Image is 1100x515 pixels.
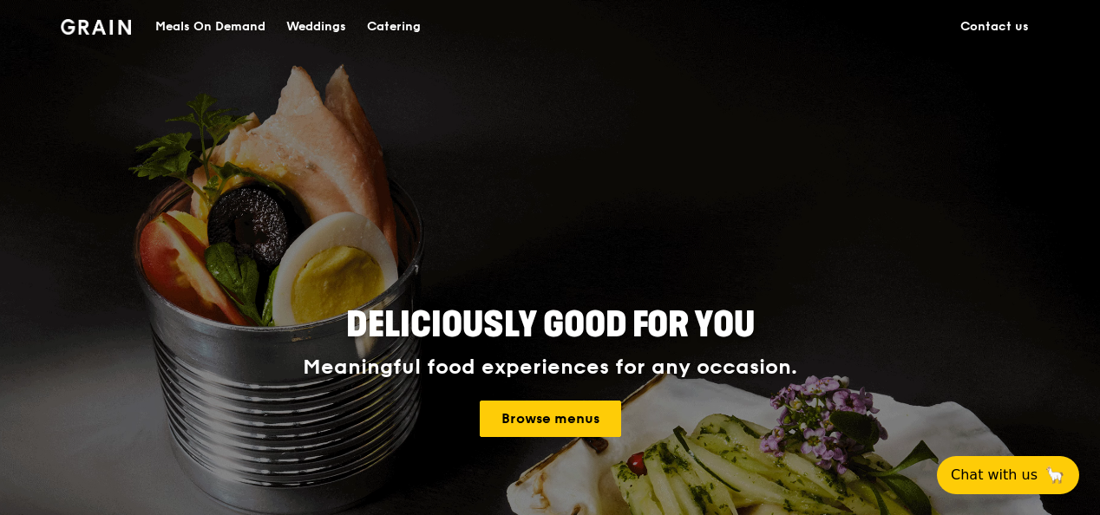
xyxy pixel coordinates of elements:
[480,401,621,437] a: Browse menus
[357,1,431,53] a: Catering
[937,456,1079,494] button: Chat with us🦙
[1044,465,1065,486] span: 🦙
[950,1,1039,53] a: Contact us
[346,304,755,346] span: Deliciously good for you
[155,1,265,53] div: Meals On Demand
[951,465,1038,486] span: Chat with us
[61,19,131,35] img: Grain
[238,355,862,380] div: Meaningful food experiences for any occasion.
[276,1,357,53] a: Weddings
[286,1,346,53] div: Weddings
[367,1,421,53] div: Catering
